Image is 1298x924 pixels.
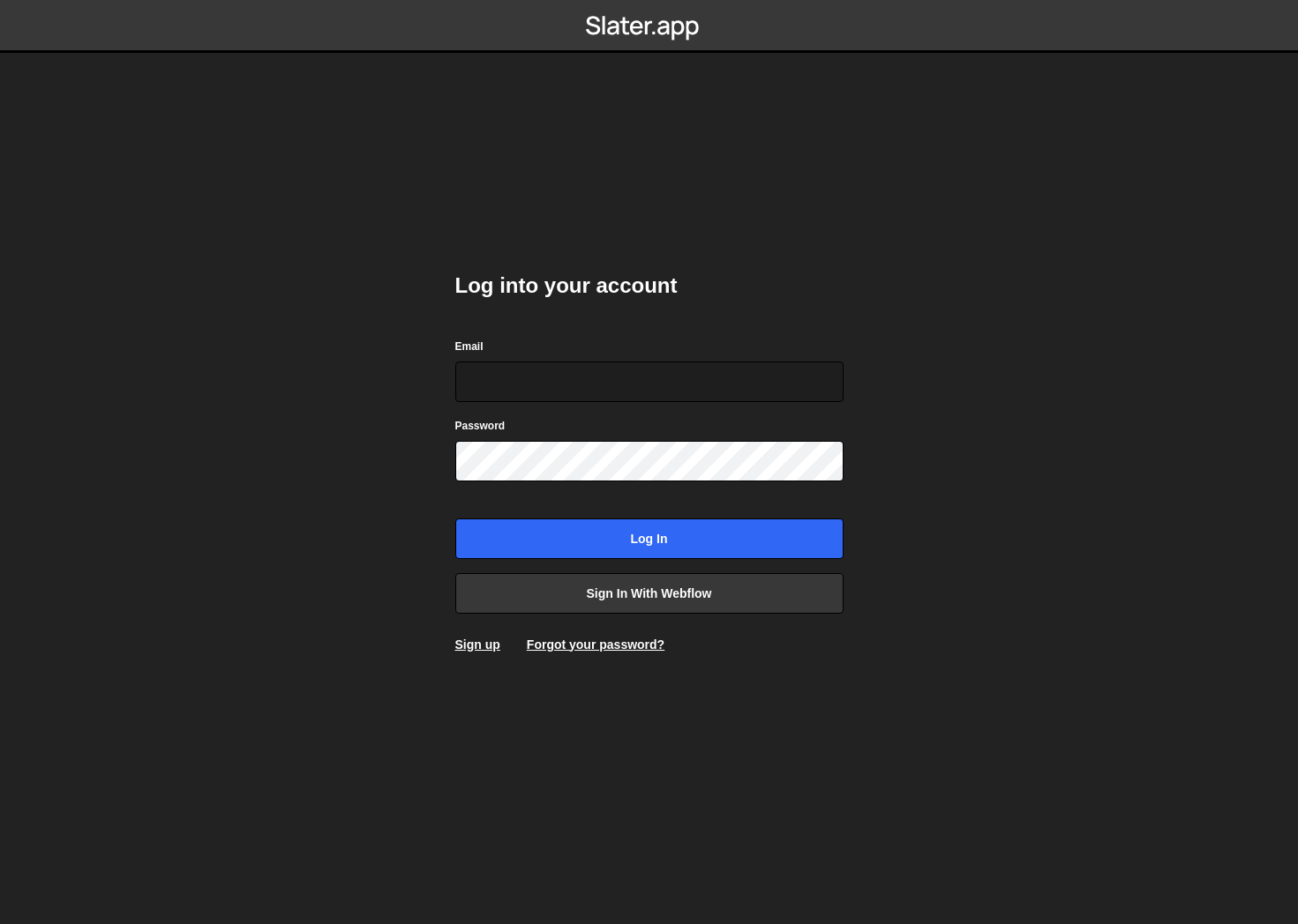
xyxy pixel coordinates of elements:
[455,417,506,435] label: Password
[527,637,664,652] a: Forgot your password?
[455,272,844,300] h2: Log into your account
[455,573,844,614] a: Sign in with Webflow
[455,338,484,355] label: Email
[455,518,844,559] input: Log in
[455,637,500,652] a: Sign up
